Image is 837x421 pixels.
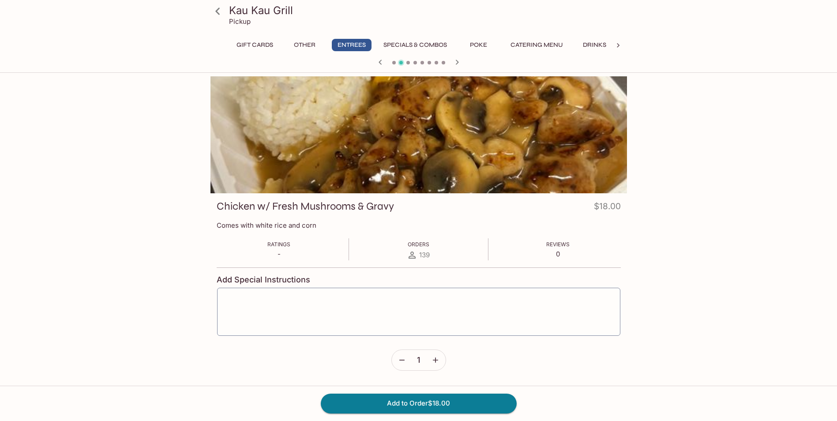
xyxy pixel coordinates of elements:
[217,221,621,229] p: Comes with white rice and corn
[267,241,290,248] span: Ratings
[232,39,278,51] button: Gift Cards
[575,39,615,51] button: Drinks
[594,199,621,217] h4: $18.00
[217,275,621,285] h4: Add Special Instructions
[332,39,372,51] button: Entrees
[506,39,568,51] button: Catering Menu
[321,394,517,413] button: Add to Order$18.00
[408,241,429,248] span: Orders
[229,17,251,26] p: Pickup
[459,39,499,51] button: Poke
[379,39,452,51] button: Specials & Combos
[210,76,627,193] div: Chicken w/ Fresh Mushrooms & Gravy
[417,355,420,365] span: 1
[229,4,623,17] h3: Kau Kau Grill
[285,39,325,51] button: Other
[546,250,570,258] p: 0
[217,199,394,213] h3: Chicken w/ Fresh Mushrooms & Gravy
[419,251,430,259] span: 139
[546,241,570,248] span: Reviews
[267,250,290,258] p: -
